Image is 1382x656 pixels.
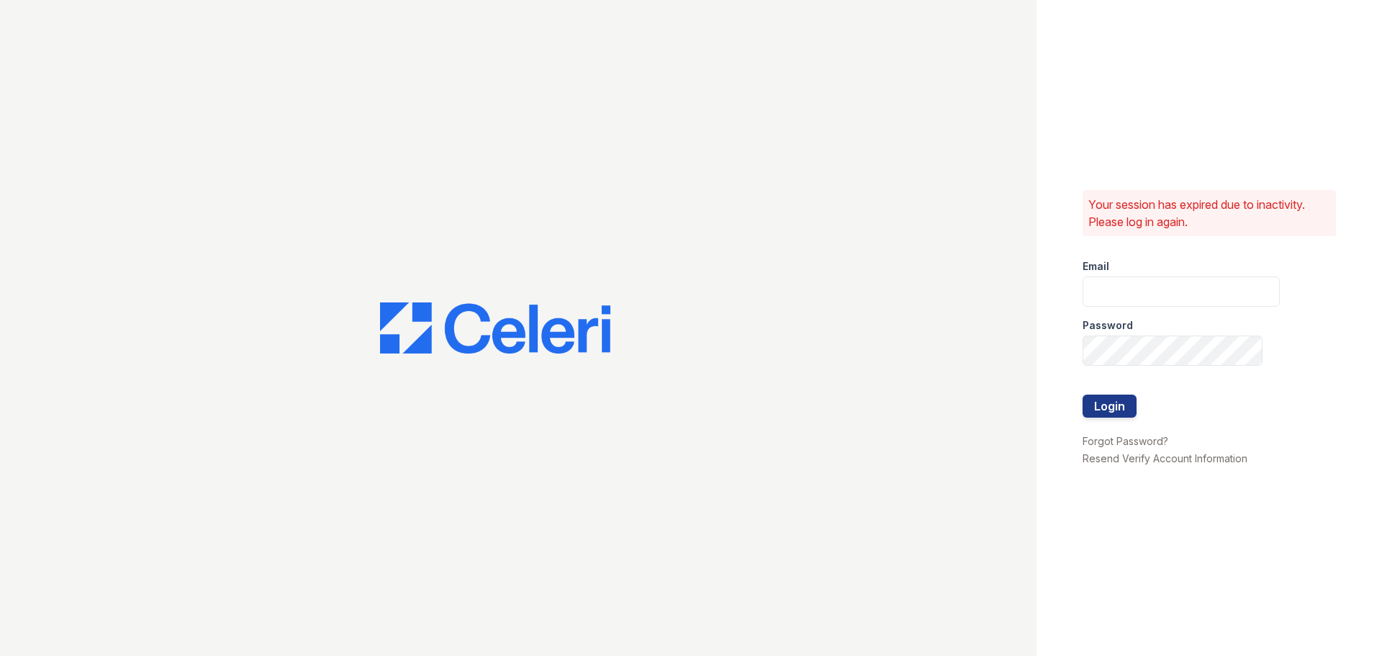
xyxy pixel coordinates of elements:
[1083,435,1168,447] a: Forgot Password?
[1083,318,1133,333] label: Password
[1088,196,1330,230] p: Your session has expired due to inactivity. Please log in again.
[1083,395,1137,418] button: Login
[1083,452,1247,464] a: Resend Verify Account Information
[380,302,610,354] img: CE_Logo_Blue-a8612792a0a2168367f1c8372b55b34899dd931a85d93a1a3d3e32e68fde9ad4.png
[1083,259,1109,274] label: Email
